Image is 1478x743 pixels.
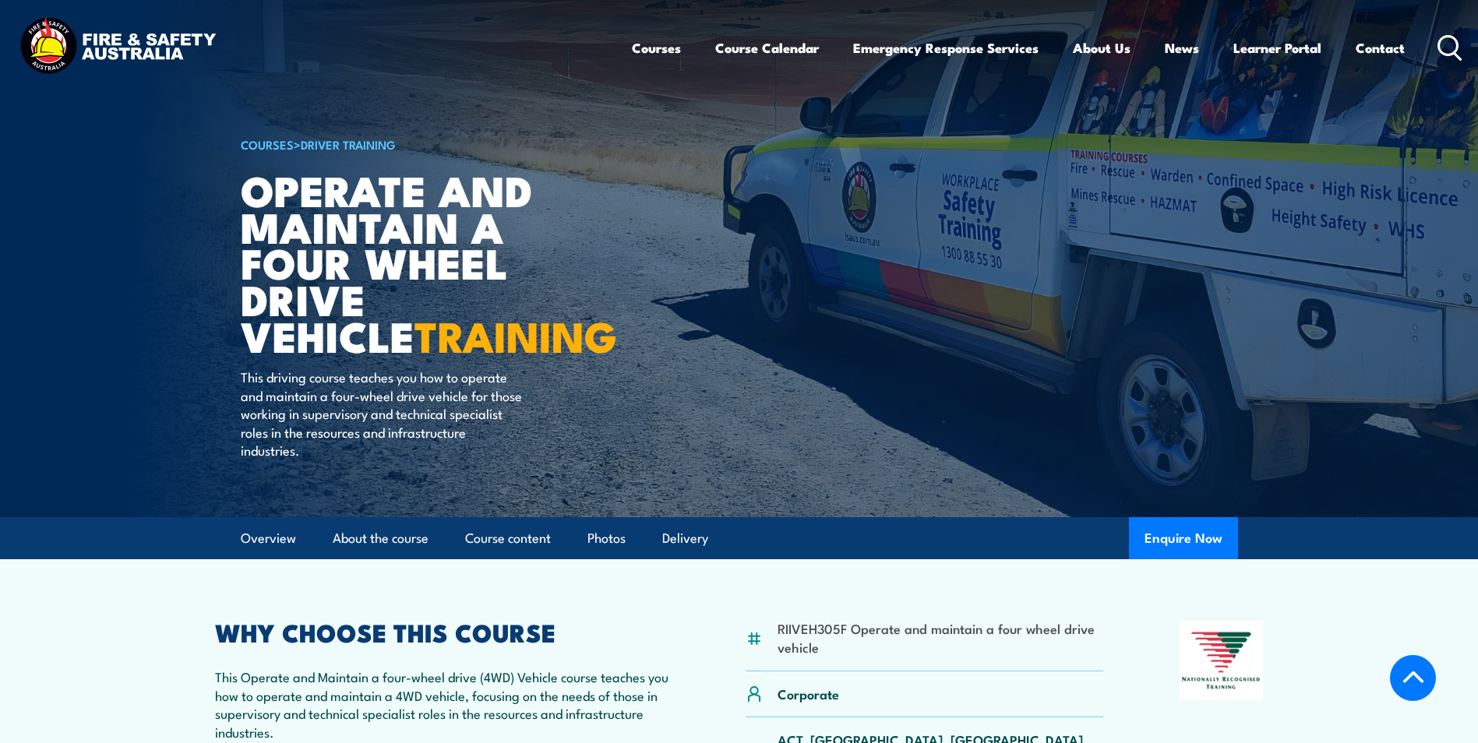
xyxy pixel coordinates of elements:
[853,27,1039,69] a: Emergency Response Services
[1180,621,1264,700] img: Nationally Recognised Training logo.
[587,518,626,559] a: Photos
[1356,27,1405,69] a: Contact
[414,302,617,367] strong: TRAINING
[662,518,708,559] a: Delivery
[778,619,1104,656] li: RIIVEH305F Operate and maintain a four wheel drive vehicle
[241,368,525,459] p: This driving course teaches you how to operate and maintain a four-wheel drive vehicle for those ...
[215,621,670,643] h2: WHY CHOOSE THIS COURSE
[1165,27,1199,69] a: News
[632,27,681,69] a: Courses
[465,518,551,559] a: Course content
[1129,517,1238,559] button: Enquire Now
[241,171,626,354] h1: Operate and Maintain a Four Wheel Drive Vehicle
[1233,27,1321,69] a: Learner Portal
[333,518,429,559] a: About the course
[1073,27,1131,69] a: About Us
[241,518,296,559] a: Overview
[715,27,819,69] a: Course Calendar
[241,135,626,153] h6: >
[778,685,839,703] p: Corporate
[215,667,670,741] p: This Operate and Maintain a four-wheel drive (4WD) Vehicle course teaches you how to operate and ...
[241,136,294,153] a: COURSES
[301,136,396,153] a: Driver Training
